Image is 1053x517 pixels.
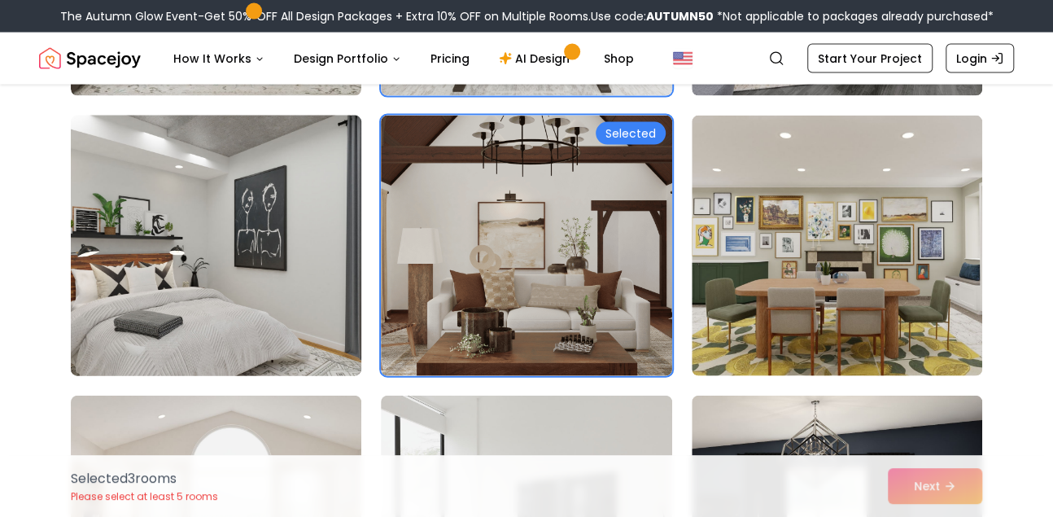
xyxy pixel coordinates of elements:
[486,42,588,75] a: AI Design
[381,116,671,376] img: Room room-20
[39,33,1014,85] nav: Global
[39,42,141,75] a: Spacejoy
[807,44,933,73] a: Start Your Project
[692,116,982,376] img: Room room-21
[71,469,218,489] p: Selected 3 room s
[60,8,994,24] div: The Autumn Glow Event-Get 50% OFF All Design Packages + Extra 10% OFF on Multiple Rooms.
[591,42,647,75] a: Shop
[714,8,994,24] span: *Not applicable to packages already purchased*
[417,42,483,75] a: Pricing
[281,42,414,75] button: Design Portfolio
[63,109,369,383] img: Room room-19
[39,42,141,75] img: Spacejoy Logo
[673,49,693,68] img: United States
[160,42,277,75] button: How It Works
[160,42,647,75] nav: Main
[946,44,1014,73] a: Login
[596,122,666,145] div: Selected
[71,490,218,503] p: Please select at least 5 rooms
[646,8,714,24] b: AUTUMN50
[591,8,714,24] span: Use code:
